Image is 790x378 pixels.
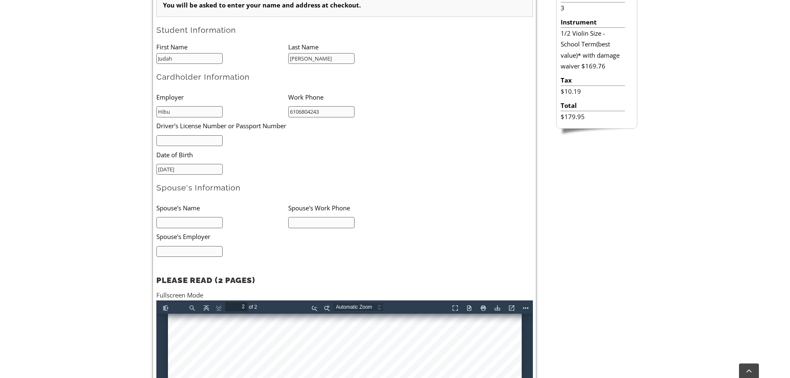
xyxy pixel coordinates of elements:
[156,25,533,35] h2: Student Information
[156,183,533,193] h2: Spouse's Information
[156,41,288,52] li: First Name
[156,276,255,285] strong: PLEASE READ (2 PAGES)
[288,41,420,52] li: Last Name
[156,291,203,299] a: Fullscreen Mode
[156,88,288,105] li: Employer
[69,2,91,11] input: Page
[288,88,420,105] li: Work Phone
[156,228,394,245] li: Spouse's Employer
[288,199,420,216] li: Spouse's Work Phone
[556,129,637,136] img: sidebar-footer.png
[156,199,288,216] li: Spouse's Name
[561,111,625,122] li: $179.95
[177,2,236,11] select: Zoom
[561,17,625,28] li: Instrument
[561,86,625,97] li: $10.19
[156,72,533,82] h2: Cardholder Information
[561,2,625,13] li: 3
[561,28,625,71] li: 1/2 Violin Size - School Term(best value)* with damage waiver $169.76
[561,100,625,111] li: Total
[561,75,625,86] li: Tax
[156,146,394,163] li: Date of Birth
[156,117,394,134] li: Driver's License Number or Passport Number
[91,2,104,11] span: of 2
